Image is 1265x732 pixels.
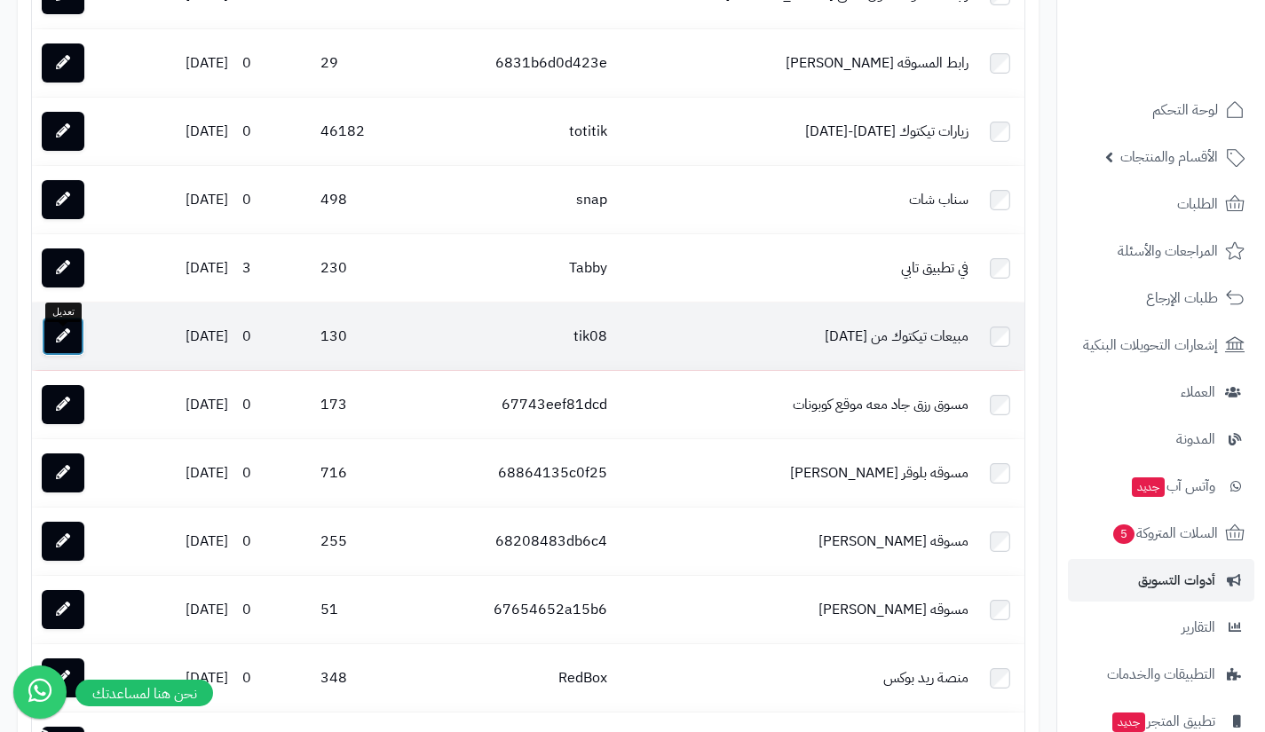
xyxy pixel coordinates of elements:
[1152,98,1218,122] span: لوحة التحكم
[45,303,82,322] div: تعديل
[614,644,976,712] td: منصة ريد بوكس
[614,234,976,302] td: في تطبيق تابي
[396,234,614,302] td: Tabby
[1176,427,1215,452] span: المدونة
[119,98,235,165] td: [DATE]
[1068,89,1254,131] a: لوحة التحكم
[119,576,235,643] td: [DATE]
[235,29,313,97] td: 0
[614,371,976,438] td: مسوق رزق جاد معه موقع كوبونات
[313,234,396,302] td: 230
[1138,568,1215,593] span: أدوات التسويق
[235,439,313,507] td: 0
[313,303,396,370] td: 130
[119,303,235,370] td: [DATE]
[1182,615,1215,640] span: التقارير
[1120,145,1218,169] span: الأقسام والمنتجات
[1132,477,1165,497] span: جديد
[1107,662,1215,687] span: التطبيقات والخدمات
[614,166,976,233] td: سناب شات
[313,644,396,712] td: 348
[396,303,614,370] td: tik08
[119,166,235,233] td: [DATE]
[313,29,396,97] td: 29
[313,508,396,575] td: 255
[396,371,614,438] td: 67743eef81dcd
[614,439,976,507] td: مسوقه بلوقر [PERSON_NAME]
[396,166,614,233] td: snap
[396,29,614,97] td: 6831b6d0d423e
[1177,192,1218,216] span: الطلبات
[614,303,976,370] td: مبيعات تيكتوك من [DATE]
[119,29,235,97] td: [DATE]
[1068,277,1254,319] a: طلبات الإرجاع
[1068,418,1254,460] a: المدونة
[313,371,396,438] td: 173
[1068,512,1254,555] a: السلات المتروكة5
[235,98,313,165] td: 0
[1068,653,1254,696] a: التطبيقات والخدمات
[1130,474,1215,499] span: وآتس آب
[1112,712,1145,732] span: جديد
[1068,559,1254,602] a: أدوات التسويق
[119,644,235,712] td: [DATE]
[1083,333,1218,358] span: إشعارات التحويلات البنكية
[119,508,235,575] td: [DATE]
[396,439,614,507] td: 68864135c0f25
[1068,230,1254,272] a: المراجعات والأسئلة
[396,98,614,165] td: totitik
[119,371,235,438] td: [DATE]
[235,234,313,302] td: 3
[313,576,396,643] td: 51
[119,439,235,507] td: [DATE]
[1068,183,1254,225] a: الطلبات
[614,508,976,575] td: مسوقه [PERSON_NAME]
[313,98,396,165] td: 46182
[1146,286,1218,311] span: طلبات الإرجاع
[235,508,313,575] td: 0
[1144,44,1248,82] img: logo-2.png
[313,439,396,507] td: 716
[1068,465,1254,508] a: وآتس آبجديد
[1118,239,1218,264] span: المراجعات والأسئلة
[614,98,976,165] td: زيارات تيكتوك [DATE]-[DATE]
[1111,521,1218,546] span: السلات المتروكة
[1068,371,1254,413] a: العملاء
[614,29,976,97] td: رابط المسوقه [PERSON_NAME]
[235,303,313,370] td: 0
[235,576,313,643] td: 0
[235,166,313,233] td: 0
[396,508,614,575] td: 68208483db6c4
[235,371,313,438] td: 0
[1181,380,1215,405] span: العملاء
[235,644,313,712] td: 0
[1113,524,1135,544] span: 5
[1068,324,1254,366] a: إشعارات التحويلات البنكية
[614,576,976,643] td: مسوقه [PERSON_NAME]
[313,166,396,233] td: 498
[119,234,235,302] td: [DATE]
[396,644,614,712] td: RedBox
[1068,606,1254,649] a: التقارير
[396,576,614,643] td: 67654652a15b6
